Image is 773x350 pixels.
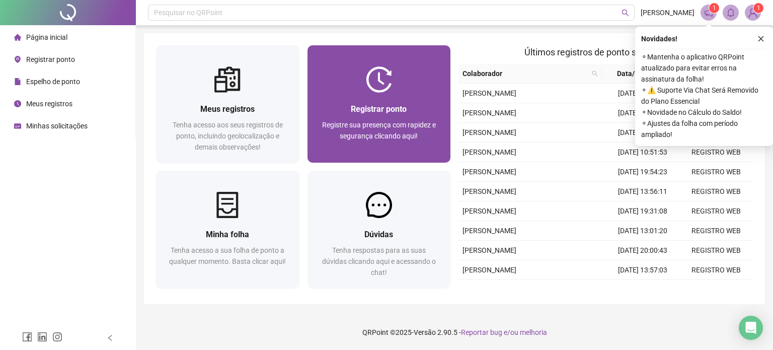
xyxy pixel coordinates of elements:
[307,45,451,163] a: Registrar pontoRegistre sua presença com rapidez e segurança clicando aqui!
[200,104,255,114] span: Meus registros
[606,143,679,162] td: [DATE] 10:51:53
[322,246,436,276] span: Tenha respostas para as suas dúvidas clicando aqui e acessando o chat!
[606,84,679,103] td: [DATE] 18:05:28
[606,260,679,280] td: [DATE] 13:57:03
[26,122,88,130] span: Minhas solicitações
[462,168,516,176] span: [PERSON_NAME]
[173,121,283,151] span: Tenha acesso aos seus registros de ponto, incluindo geolocalização e demais observações!
[713,5,716,12] span: 1
[462,128,516,136] span: [PERSON_NAME]
[726,8,735,17] span: bell
[462,187,516,195] span: [PERSON_NAME]
[641,33,677,44] span: Novidades !
[37,332,47,342] span: linkedin
[156,45,299,163] a: Meus registrosTenha acesso aos seus registros de ponto, incluindo geolocalização e demais observa...
[606,103,679,123] td: [DATE] 13:02:42
[757,5,760,12] span: 1
[606,280,679,300] td: [DATE] 20:05:34
[757,35,764,42] span: close
[462,227,516,235] span: [PERSON_NAME]
[462,266,516,274] span: [PERSON_NAME]
[641,7,694,18] span: [PERSON_NAME]
[414,328,436,336] span: Versão
[462,246,516,254] span: [PERSON_NAME]
[606,201,679,221] td: [DATE] 19:31:08
[606,123,679,143] td: [DATE] 11:58:08
[679,201,753,221] td: REGISTRO WEB
[606,68,661,79] span: Data/Hora
[136,315,773,350] footer: QRPoint © 2025 - 2.90.5 -
[602,64,673,84] th: Data/Hora
[679,143,753,162] td: REGISTRO WEB
[26,55,75,63] span: Registrar ponto
[641,107,767,118] span: ⚬ Novidade no Cálculo do Saldo!
[606,182,679,201] td: [DATE] 13:56:11
[364,230,393,239] span: Dúvidas
[606,241,679,260] td: [DATE] 20:00:43
[461,328,547,336] span: Reportar bug e/ou melhoria
[14,78,21,85] span: file
[462,109,516,117] span: [PERSON_NAME]
[206,230,249,239] span: Minha folha
[322,121,436,140] span: Registre sua presença com rapidez e segurança clicando aqui!
[307,171,451,288] a: DúvidasTenha respostas para as suas dúvidas clicando aqui e acessando o chat!
[641,51,767,85] span: ⚬ Mantenha o aplicativo QRPoint atualizado para evitar erros na assinatura da folha!
[679,162,753,182] td: REGISTRO WEB
[679,280,753,300] td: REGISTRO WEB
[156,171,299,288] a: Minha folhaTenha acesso a sua folha de ponto a qualquer momento. Basta clicar aqui!
[14,122,21,129] span: schedule
[22,332,32,342] span: facebook
[14,34,21,41] span: home
[641,118,767,140] span: ⚬ Ajustes da folha com período ampliado!
[169,246,286,265] span: Tenha acesso a sua folha de ponto a qualquer momento. Basta clicar aqui!
[462,207,516,215] span: [PERSON_NAME]
[606,162,679,182] td: [DATE] 19:54:23
[679,221,753,241] td: REGISTRO WEB
[622,9,629,17] span: search
[462,148,516,156] span: [PERSON_NAME]
[679,182,753,201] td: REGISTRO WEB
[462,89,516,97] span: [PERSON_NAME]
[641,85,767,107] span: ⚬ ⚠️ Suporte Via Chat Será Removido do Plano Essencial
[14,100,21,107] span: clock-circle
[26,100,72,108] span: Meus registros
[107,334,114,341] span: left
[704,8,713,17] span: notification
[606,221,679,241] td: [DATE] 13:01:20
[745,5,760,20] img: 90465
[26,33,67,41] span: Página inicial
[709,3,719,13] sup: 1
[26,78,80,86] span: Espelho de ponto
[351,104,407,114] span: Registrar ponto
[592,71,598,77] span: search
[14,56,21,63] span: environment
[524,47,687,57] span: Últimos registros de ponto sincronizados
[679,260,753,280] td: REGISTRO WEB
[739,316,763,340] div: Open Intercom Messenger
[52,332,62,342] span: instagram
[679,241,753,260] td: REGISTRO WEB
[462,68,588,79] span: Colaborador
[590,66,600,81] span: search
[753,3,763,13] sup: Atualize o seu contato no menu Meus Dados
